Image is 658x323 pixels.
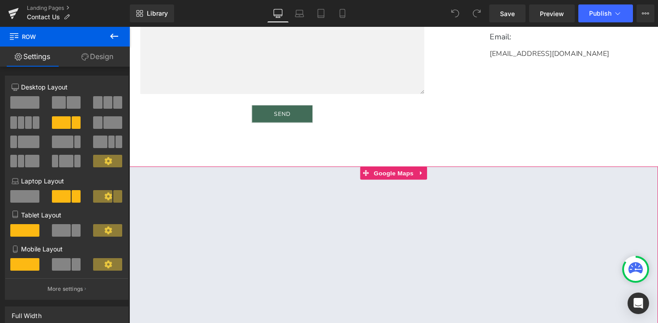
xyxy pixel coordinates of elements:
[5,278,128,299] button: More settings
[130,4,174,22] a: New Library
[589,10,611,17] span: Publish
[637,4,654,22] button: More
[27,13,60,21] span: Contact Us
[332,4,353,22] a: Mobile
[65,47,130,67] a: Design
[628,293,649,314] div: Open Intercom Messenger
[12,176,122,186] p: Laptop Layout
[125,80,188,98] button: Send
[369,6,530,16] h1: Email:
[446,4,464,22] button: Undo
[369,22,530,33] p: [EMAIL_ADDRESS][DOMAIN_NAME]
[12,307,42,319] div: Full Width
[289,4,310,22] a: Laptop
[529,4,575,22] a: Preview
[12,210,122,220] p: Tablet Layout
[9,27,98,47] span: Row
[267,4,289,22] a: Desktop
[500,9,515,18] span: Save
[47,285,83,293] p: More settings
[578,4,633,22] button: Publish
[147,9,168,17] span: Library
[310,4,332,22] a: Tablet
[540,9,564,18] span: Preview
[27,4,130,12] a: Landing Pages
[12,244,122,254] p: Mobile Layout
[12,82,122,92] p: Desktop Layout
[468,4,486,22] button: Redo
